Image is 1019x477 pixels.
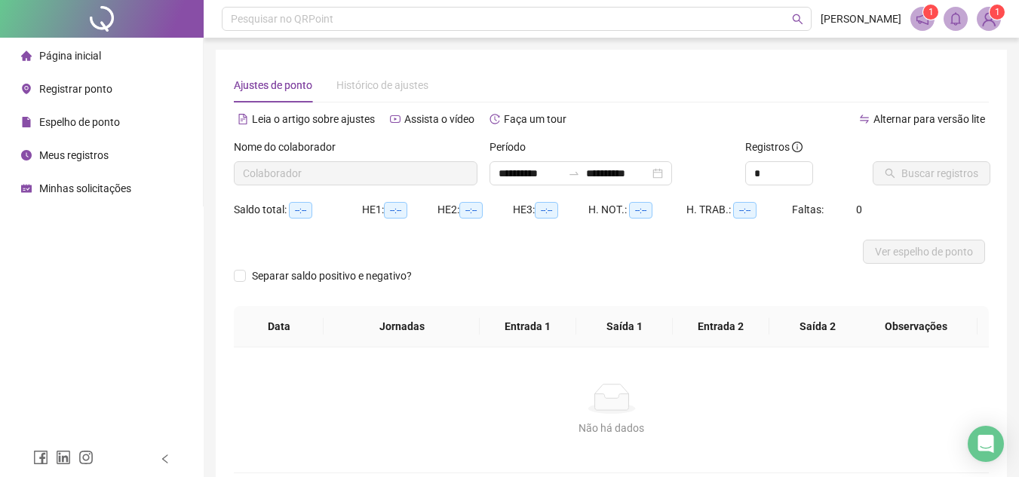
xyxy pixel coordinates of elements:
[390,114,401,124] span: youtube
[629,202,652,219] span: --:--
[234,139,345,155] label: Nome do colaborador
[576,306,673,347] th: Saída 1
[39,116,120,128] span: Espelho de ponto
[568,167,580,179] span: swap-right
[923,5,938,20] sup: 1
[873,113,985,125] span: Alternar para versão lite
[234,201,362,219] div: Saldo total:
[252,420,971,436] div: Não há dados
[238,114,248,124] span: file-text
[995,7,1000,17] span: 1
[21,84,32,94] span: environment
[78,450,94,465] span: instagram
[873,161,990,185] button: Buscar registros
[821,11,901,27] span: [PERSON_NAME]
[855,306,978,347] th: Observações
[686,201,792,219] div: H. TRAB.:
[336,79,428,91] span: Histórico de ajustes
[588,201,686,219] div: H. NOT.:
[859,114,870,124] span: swap
[673,306,769,347] th: Entrada 2
[490,114,500,124] span: history
[769,306,866,347] th: Saída 2
[978,8,1000,30] img: 84440
[21,150,32,161] span: clock-circle
[916,12,929,26] span: notification
[535,202,558,219] span: --:--
[513,201,588,219] div: HE 3:
[33,450,48,465] span: facebook
[459,202,483,219] span: --:--
[437,201,513,219] div: HE 2:
[384,202,407,219] span: --:--
[733,202,757,219] span: --:--
[246,268,418,284] span: Separar saldo positivo e negativo?
[490,139,536,155] label: Período
[404,113,474,125] span: Assista o vídeo
[504,113,566,125] span: Faça um tour
[949,12,962,26] span: bell
[39,182,131,194] span: Minhas solicitações
[39,83,112,95] span: Registrar ponto
[39,50,101,62] span: Página inicial
[252,113,375,125] span: Leia o artigo sobre ajustes
[289,202,312,219] span: --:--
[568,167,580,179] span: to
[21,50,32,61] span: home
[39,149,109,161] span: Meus registros
[856,203,862,216] span: 0
[234,306,324,347] th: Data
[792,203,826,216] span: Faltas:
[480,306,576,347] th: Entrada 1
[362,201,437,219] div: HE 1:
[863,240,985,264] button: Ver espelho de ponto
[968,426,1004,462] div: Open Intercom Messenger
[56,450,71,465] span: linkedin
[990,5,1005,20] sup: Atualize o seu contato no menu Meus Dados
[21,183,32,194] span: schedule
[21,117,32,127] span: file
[234,79,312,91] span: Ajustes de ponto
[792,14,803,25] span: search
[928,7,934,17] span: 1
[745,139,803,155] span: Registros
[867,318,965,335] span: Observações
[160,454,170,464] span: left
[792,142,803,152] span: info-circle
[324,306,479,347] th: Jornadas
